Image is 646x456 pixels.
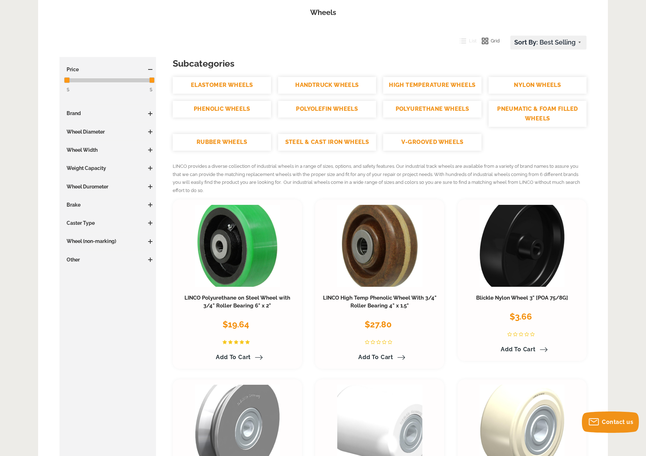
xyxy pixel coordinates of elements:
[49,7,597,18] h1: Wheels
[223,319,249,330] span: $19.64
[476,36,500,46] button: Grid
[489,77,587,94] a: NYLON WHEELS
[67,87,69,92] span: $
[216,354,251,361] span: Add to Cart
[278,101,376,118] a: POLYOLEFIN WHEELS
[476,295,568,301] a: Blickle Nylon Wheel 3" [POA 75/8G]
[63,110,152,117] h3: Brand
[354,351,405,363] a: Add to Cart
[63,256,152,263] h3: Other
[496,343,548,356] a: Add to Cart
[63,238,152,245] h3: Wheel (non-marking)
[212,351,263,363] a: Add to Cart
[173,162,587,195] p: LINCO provides a diverse collection of industrial wheels in a range of sizes, options, and safety...
[365,319,392,330] span: $27.80
[602,419,633,425] span: Contact us
[582,411,639,433] button: Contact us
[63,165,152,172] h3: Weight Capacity
[63,183,152,190] h3: Wheel Durometer
[63,219,152,227] h3: Caster Type
[184,295,290,309] a: LINCO Polyurethane on Steel Wheel with 3/4" Roller Bearing 6" x 2"
[383,101,481,118] a: POLYURETHANE WHEELS
[323,295,437,309] a: LINCO High Temp Phenolic Wheel With 3/4" Roller Bearing 4" x 1.5"
[278,134,376,151] a: STEEL & CAST IRON WHEELS
[173,101,271,118] a: PHENOLIC WHEELS
[489,101,587,127] a: PNEUMATIC & FOAM FILLED WHEELS
[454,36,476,46] button: List
[383,134,481,151] a: V-GROOVED WHEELS
[278,77,376,94] a: HANDTRUCK WHEELS
[63,66,152,73] h3: Price
[510,311,532,322] span: $3.66
[63,128,152,135] h3: Wheel Diameter
[501,346,536,353] span: Add to Cart
[173,77,271,94] a: ELASTOMER WHEELS
[173,134,271,151] a: RUBBER WHEELS
[173,57,587,70] h3: Subcategories
[383,77,481,94] a: HIGH TEMPERATURE WHEELS
[358,354,393,361] span: Add to Cart
[63,201,152,208] h3: Brake
[150,86,152,94] span: $
[63,146,152,154] h3: Wheel Width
